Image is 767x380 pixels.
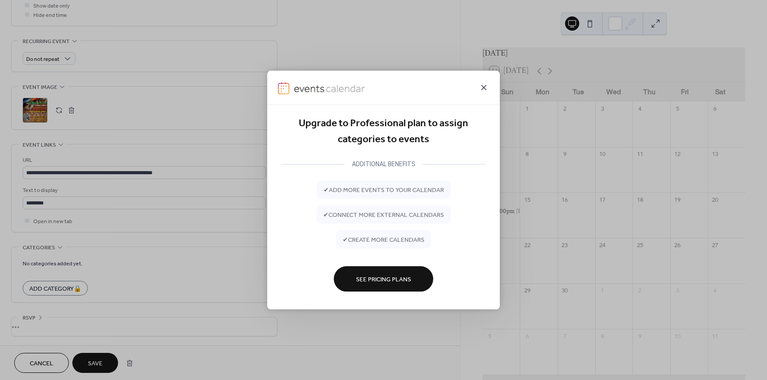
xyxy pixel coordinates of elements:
div: Upgrade to Professional plan to assign categories to events [281,116,486,148]
button: See Pricing Plans [334,266,433,292]
span: ✔ connect more external calendars [323,211,444,220]
div: ADDITIONAL BENEFITS [345,159,423,169]
img: logo-type [294,82,366,94]
span: ✔ create more calendars [343,236,424,245]
img: logo-icon [278,82,289,94]
span: ✔ add more events to your calendar [324,186,444,195]
span: See Pricing Plans [356,275,411,284]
